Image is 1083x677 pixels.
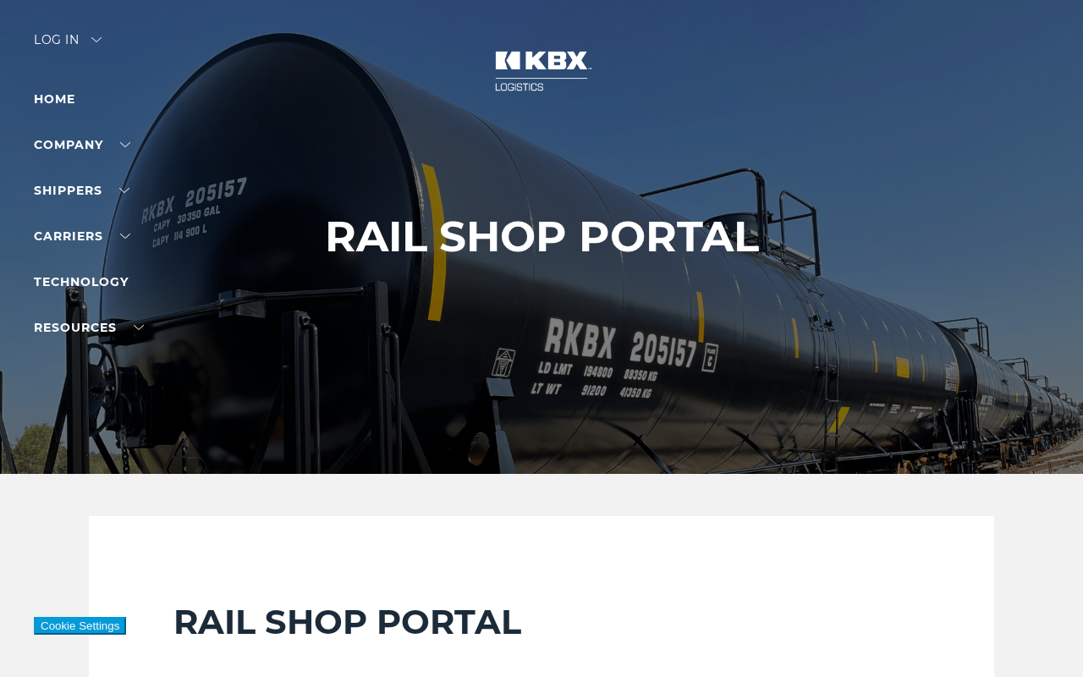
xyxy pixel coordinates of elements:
[34,228,130,244] a: Carriers
[34,91,75,107] a: Home
[34,137,130,152] a: Company
[998,596,1083,677] iframe: Chat Widget
[34,274,129,289] a: Technology
[34,183,129,198] a: SHIPPERS
[478,34,605,108] img: kbx logo
[34,34,102,58] div: Log in
[325,212,759,261] h1: RAIL SHOP PORTAL
[34,320,144,335] a: RESOURCES
[173,601,910,643] h2: RAIL SHOP PORTAL
[91,37,102,42] img: arrow
[34,617,126,635] button: Cookie Settings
